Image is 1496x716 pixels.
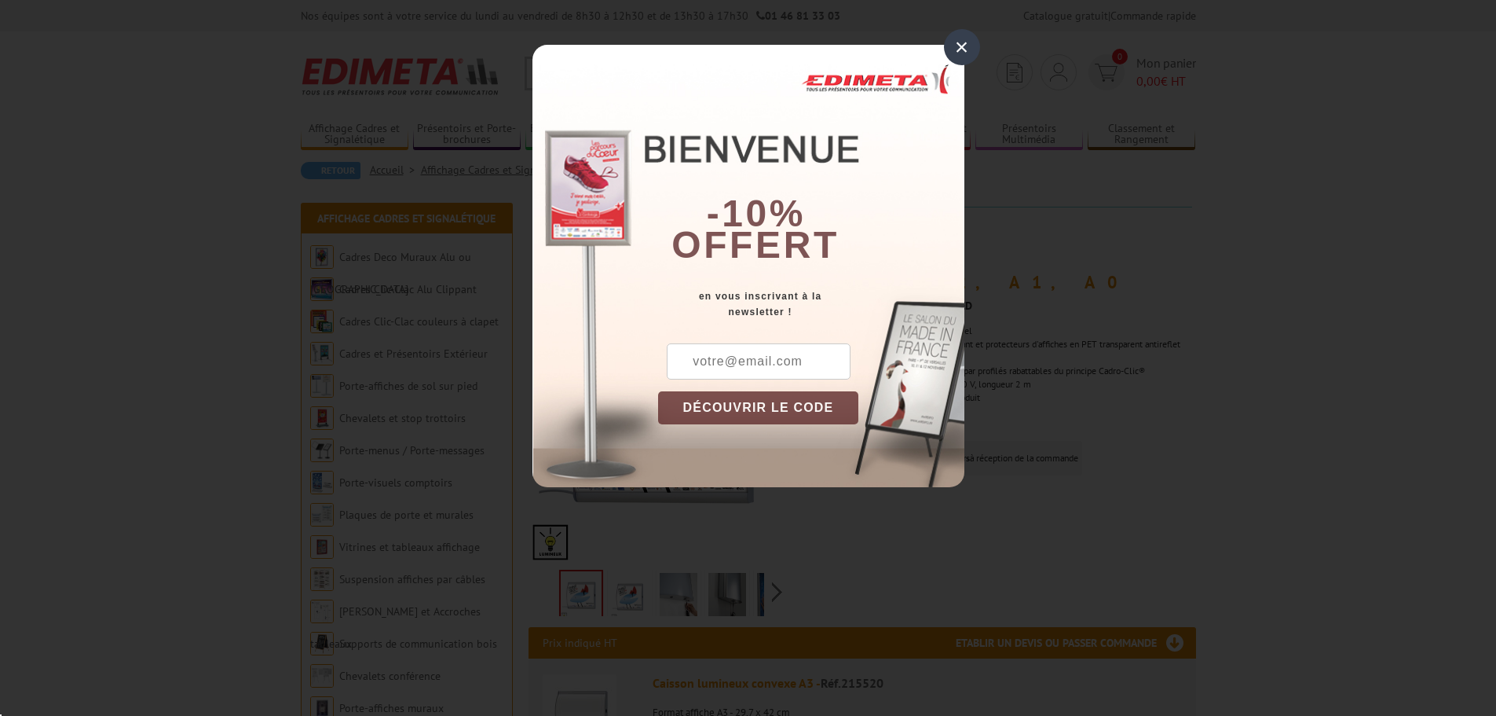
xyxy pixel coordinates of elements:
[707,193,806,234] b: -10%
[944,29,980,65] div: ×
[667,343,850,380] input: votre@email.com
[658,288,964,320] div: en vous inscrivant à la newsletter !
[671,224,839,266] font: offert
[658,391,859,424] button: DÉCOUVRIR LE CODE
